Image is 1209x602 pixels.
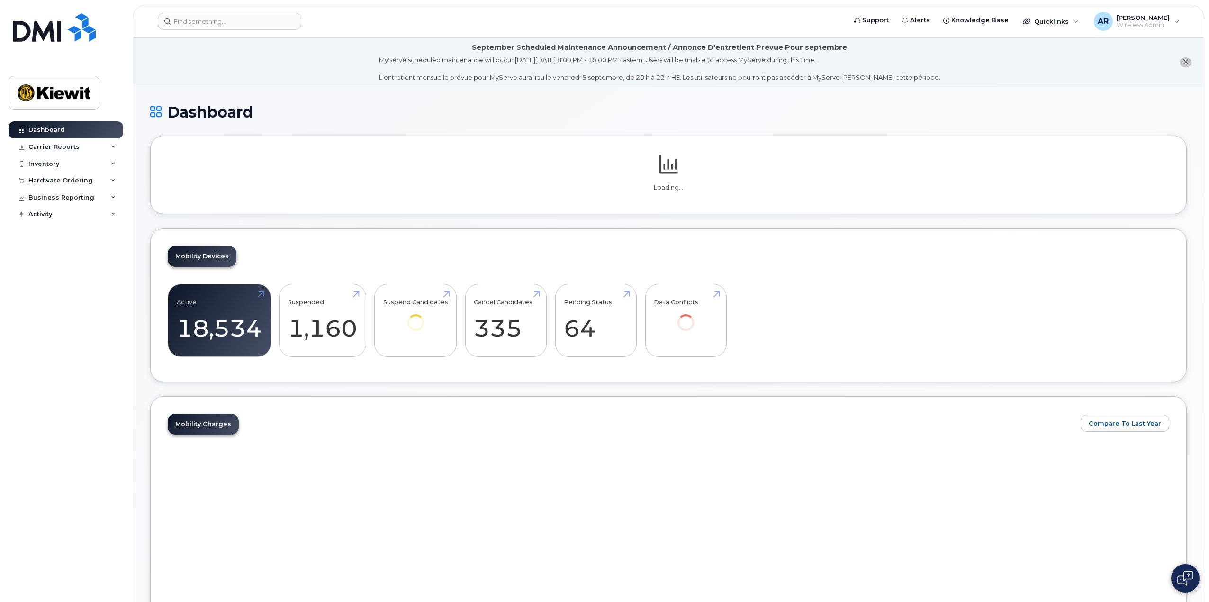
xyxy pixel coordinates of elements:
span: Compare To Last Year [1089,419,1161,428]
a: Data Conflicts [654,289,718,344]
div: September Scheduled Maintenance Announcement / Annonce D'entretient Prévue Pour septembre [472,43,847,53]
a: Suspended 1,160 [288,289,357,352]
a: Active 18,534 [177,289,262,352]
a: Mobility Devices [168,246,236,267]
div: MyServe scheduled maintenance will occur [DATE][DATE] 8:00 PM - 10:00 PM Eastern. Users will be u... [379,55,940,82]
p: Loading... [168,183,1169,192]
a: Suspend Candidates [383,289,448,344]
h1: Dashboard [150,104,1187,120]
a: Pending Status 64 [564,289,628,352]
button: Compare To Last Year [1081,415,1169,432]
button: close notification [1180,57,1191,67]
img: Open chat [1177,571,1193,586]
a: Mobility Charges [168,414,239,435]
a: Cancel Candidates 335 [474,289,538,352]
